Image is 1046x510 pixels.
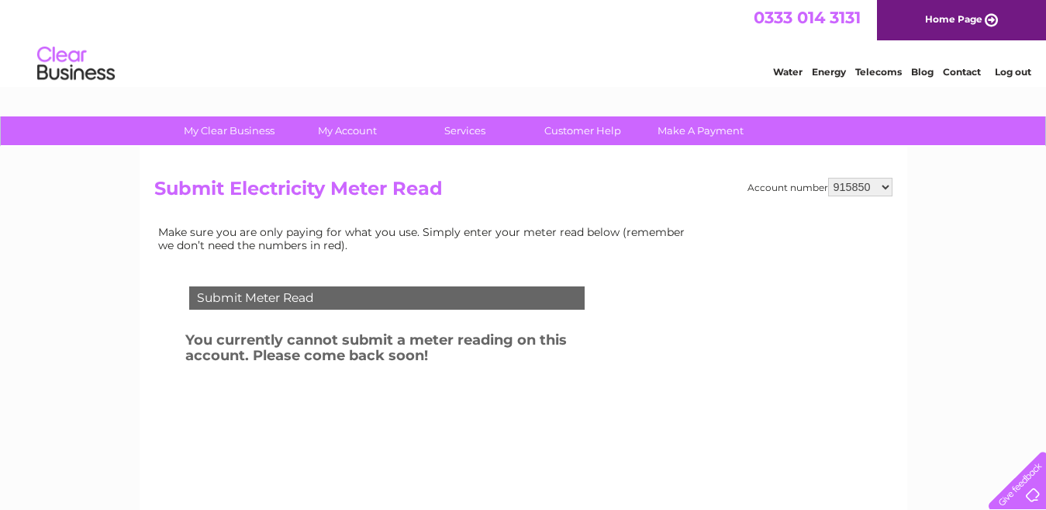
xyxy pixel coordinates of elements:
[154,178,892,207] h2: Submit Electricity Meter Read
[154,222,697,255] td: Make sure you are only paying for what you use. Simply enter your meter read below (remember we d...
[519,116,647,145] a: Customer Help
[637,116,765,145] a: Make A Payment
[855,66,902,78] a: Telecoms
[812,66,846,78] a: Energy
[185,329,626,372] h3: You currently cannot submit a meter reading on this account. Please come back soon!
[283,116,411,145] a: My Account
[401,116,529,145] a: Services
[157,9,890,75] div: Clear Business is a trading name of Verastar Limited (registered in [GEOGRAPHIC_DATA] No. 3667643...
[747,178,892,196] div: Account number
[36,40,116,88] img: logo.png
[189,286,585,310] div: Submit Meter Read
[165,116,293,145] a: My Clear Business
[943,66,981,78] a: Contact
[995,66,1031,78] a: Log out
[911,66,934,78] a: Blog
[773,66,803,78] a: Water
[754,8,861,27] a: 0333 014 3131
